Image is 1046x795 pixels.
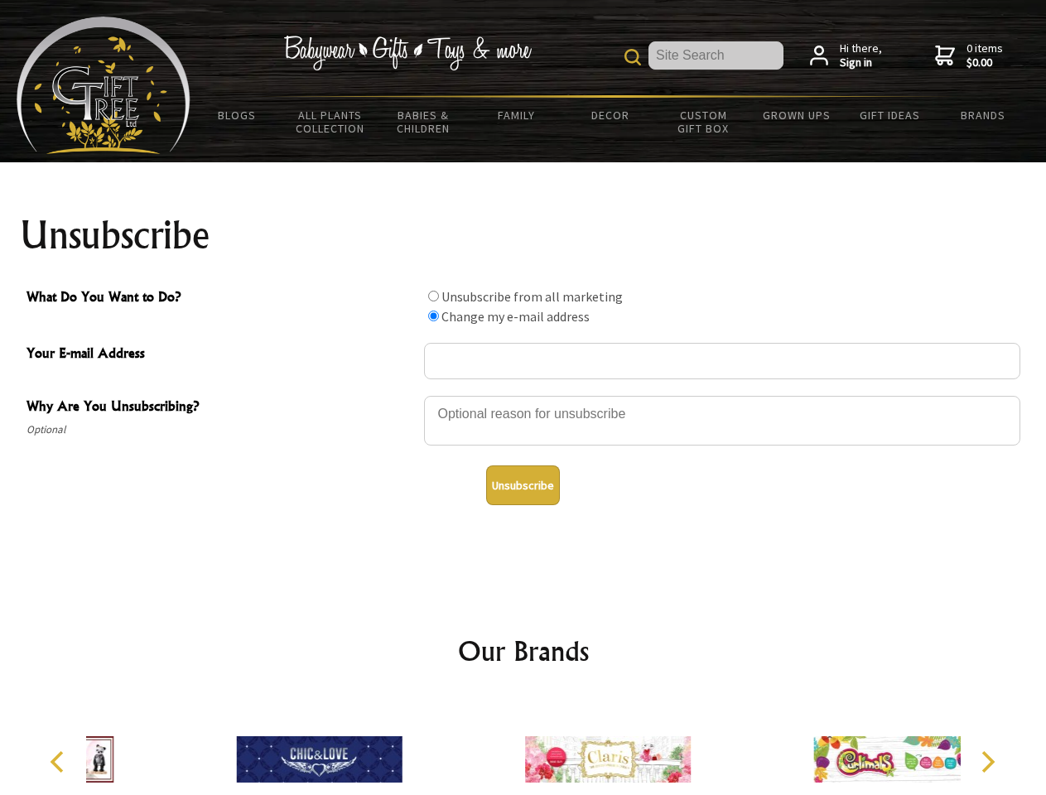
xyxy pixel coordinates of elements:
[377,98,470,146] a: Babies & Children
[27,287,416,311] span: What Do You Want to Do?
[624,49,641,65] img: product search
[441,308,590,325] label: Change my e-mail address
[428,311,439,321] input: What Do You Want to Do?
[27,420,416,440] span: Optional
[810,41,882,70] a: Hi there,Sign in
[428,291,439,301] input: What Do You Want to Do?
[17,17,190,154] img: Babyware - Gifts - Toys and more...
[284,98,378,146] a: All Plants Collection
[424,343,1020,379] input: Your E-mail Address
[843,98,937,132] a: Gift Ideas
[283,36,532,70] img: Babywear - Gifts - Toys & more
[840,55,882,70] strong: Sign in
[27,343,416,367] span: Your E-mail Address
[563,98,657,132] a: Decor
[969,744,1005,780] button: Next
[424,396,1020,446] textarea: Why Are You Unsubscribing?
[190,98,284,132] a: BLOGS
[966,41,1003,70] span: 0 items
[486,465,560,505] button: Unsubscribe
[648,41,783,70] input: Site Search
[41,744,78,780] button: Previous
[20,215,1027,255] h1: Unsubscribe
[966,55,1003,70] strong: $0.00
[935,41,1003,70] a: 0 items$0.00
[937,98,1030,132] a: Brands
[470,98,564,132] a: Family
[657,98,750,146] a: Custom Gift Box
[840,41,882,70] span: Hi there,
[27,396,416,420] span: Why Are You Unsubscribing?
[33,631,1014,671] h2: Our Brands
[441,288,623,305] label: Unsubscribe from all marketing
[750,98,843,132] a: Grown Ups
